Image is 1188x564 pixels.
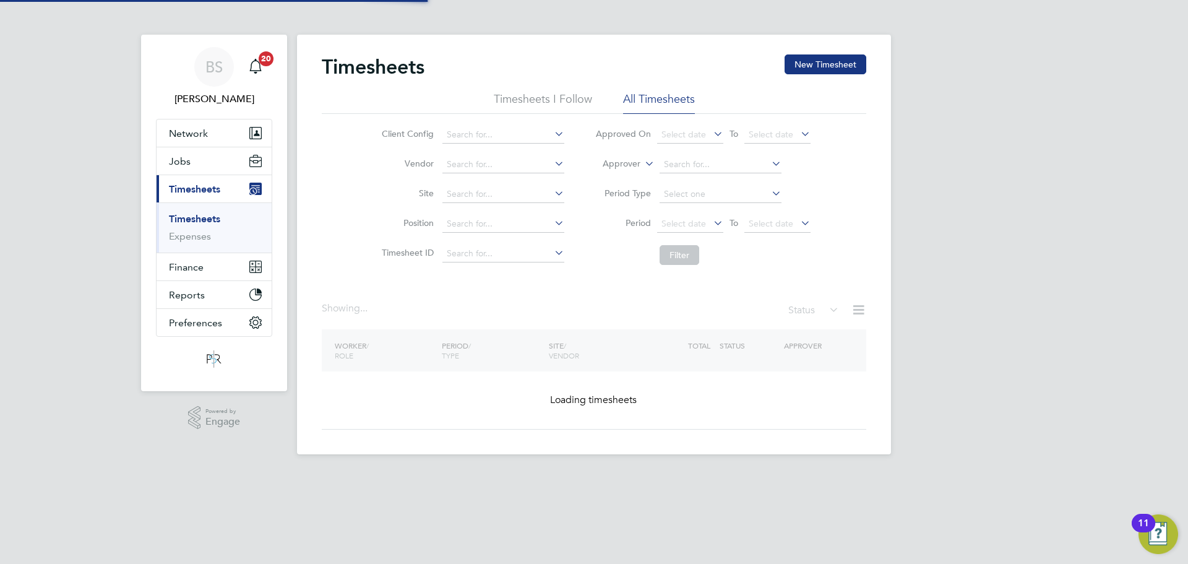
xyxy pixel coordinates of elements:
label: Client Config [378,128,434,139]
h2: Timesheets [322,54,424,79]
span: ... [360,302,368,315]
div: Timesheets [157,202,272,253]
button: Reports [157,281,272,308]
input: Search for... [660,156,781,173]
div: Status [788,302,841,319]
span: Select date [661,218,706,229]
span: Reports [169,289,205,301]
button: Jobs [157,147,272,175]
span: Engage [205,417,240,427]
label: Site [378,188,434,199]
input: Search for... [442,156,564,173]
span: To [726,126,742,142]
nav: Main navigation [141,35,287,391]
input: Search for... [442,215,564,233]
img: psrsolutions-logo-retina.png [203,349,225,369]
input: Search for... [442,126,564,144]
li: All Timesheets [623,92,695,114]
button: New Timesheet [785,54,866,74]
input: Search for... [442,245,564,262]
button: Open Resource Center, 11 new notifications [1138,514,1178,554]
span: 20 [259,51,273,66]
span: Select date [661,129,706,140]
button: Timesheets [157,175,272,202]
span: BS [205,59,223,75]
input: Select one [660,186,781,203]
span: Jobs [169,155,191,167]
span: Powered by [205,406,240,417]
a: Go to home page [156,349,272,369]
input: Search for... [442,186,564,203]
button: Finance [157,253,272,280]
a: BS[PERSON_NAME] [156,47,272,106]
span: Network [169,128,208,139]
label: Vendor [378,158,434,169]
label: Approved On [595,128,651,139]
span: Select date [749,129,793,140]
div: 11 [1138,523,1149,539]
label: Approver [585,158,640,170]
span: Beth Seddon [156,92,272,106]
span: Timesheets [169,183,220,195]
span: Select date [749,218,793,229]
a: Timesheets [169,213,220,225]
li: Timesheets I Follow [494,92,592,114]
span: Preferences [169,317,222,329]
a: Powered byEngage [188,406,241,430]
a: 20 [243,47,268,87]
a: Expenses [169,230,211,242]
button: Network [157,119,272,147]
label: Position [378,217,434,228]
label: Timesheet ID [378,247,434,258]
div: Showing [322,302,370,315]
span: Finance [169,261,204,273]
button: Filter [660,245,699,265]
span: To [726,215,742,231]
label: Period [595,217,651,228]
button: Preferences [157,309,272,336]
label: Period Type [595,188,651,199]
